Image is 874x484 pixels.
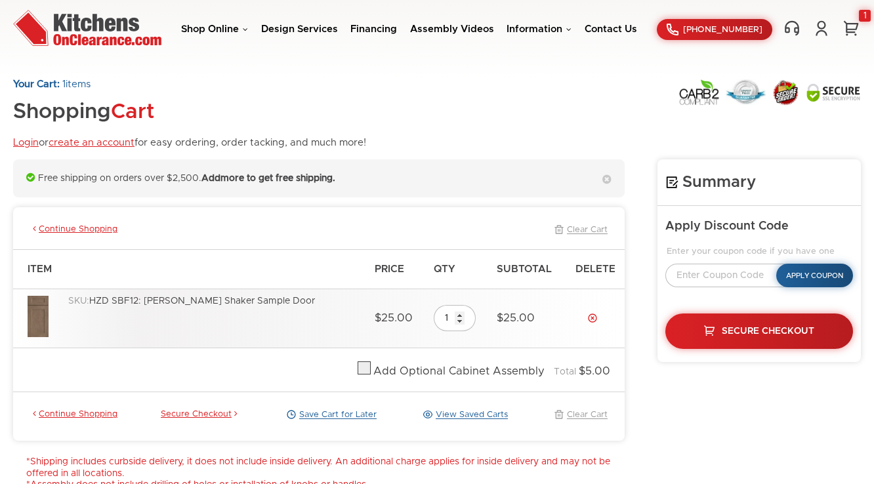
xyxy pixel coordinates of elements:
[551,224,608,236] a: Clear Cart
[13,101,366,124] h1: Shopping
[283,409,377,421] a: Save Cart for Later
[772,79,800,106] img: Secure Order
[373,365,545,378] div: Add Optional Cabinet Assembly
[30,409,117,421] a: Continue Shopping
[587,313,598,323] a: Delete
[776,264,853,287] button: Apply Coupon
[68,296,89,306] span: SKU:
[683,26,762,34] span: [PHONE_NUMBER]
[579,366,610,376] span: $5.00
[665,313,853,349] a: Secure Checkout
[26,456,625,479] li: *Shipping includes curbside delivery, it does not include inside delivery. An additional charge a...
[13,79,60,89] strong: Your Cart:
[261,24,338,34] a: Design Services
[665,264,796,287] input: Enter Coupon Code
[13,79,366,91] p: items
[13,249,368,289] th: Item
[678,79,720,106] img: Carb2 Compliant
[13,159,625,198] div: Free shipping on orders over $2,500.
[201,174,335,183] strong: Add more to get free shipping.
[13,138,39,148] a: Login
[350,24,397,34] a: Financing
[181,24,248,34] a: Shop Online
[68,296,362,341] div: HZD SBF12: [PERSON_NAME] Shaker Sample Door
[551,409,608,421] a: Clear Cart
[554,367,576,376] span: Total
[726,79,766,105] img: Lowest Price Guarantee
[806,83,861,102] img: Secure SSL Encyption
[28,296,49,337] img: HZD_1.1.jpg
[657,19,772,40] a: [PHONE_NUMBER]
[569,249,625,289] th: Delete
[410,24,494,34] a: Assembly Videos
[585,24,637,34] a: Contact Us
[111,102,154,123] span: Cart
[859,10,871,22] div: 1
[161,409,240,421] a: Secure Checkout
[841,20,861,37] a: 1
[665,247,853,257] legend: Enter your coupon code if you have one
[30,224,117,236] a: Continue Shopping
[665,219,853,234] h5: Apply Discount Code
[368,249,427,289] th: Price
[427,249,491,289] th: Qty
[420,409,508,421] a: View Saved Carts
[375,313,413,323] span: $25.00
[62,79,66,89] span: 1
[722,327,814,336] span: Secure Checkout
[497,313,535,323] span: $25.00
[49,138,135,148] a: create an account
[13,10,161,46] img: Kitchens On Clearance
[665,172,853,192] h4: Summary
[507,24,572,34] a: Information
[13,137,366,150] p: or for easy ordering, order tacking, and much more!
[490,249,569,289] th: Subtotal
